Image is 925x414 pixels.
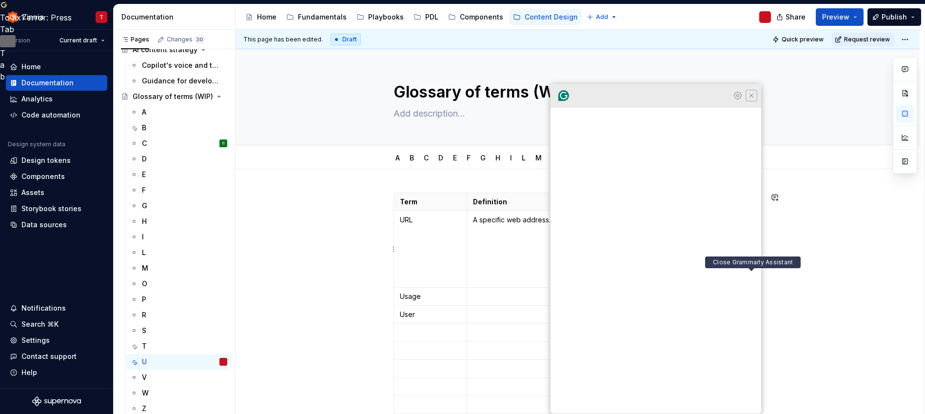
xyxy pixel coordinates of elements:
div: E [142,170,146,179]
a: L [126,245,231,260]
a: T [126,338,231,354]
a: W [126,385,231,401]
a: Assets [6,185,107,200]
textarea: Glossary of terms (WIP) [392,80,760,104]
p: Term [400,197,461,207]
p: Definition [473,197,567,207]
a: M [535,154,542,162]
a: Storybook stories [6,201,107,217]
p: URL [400,215,461,225]
div: F [463,147,474,168]
div: Z [142,404,146,414]
a: U [126,354,231,370]
div: H [142,217,147,226]
button: Help [6,365,107,380]
a: H [126,214,231,229]
svg: Supernova Logo [32,396,81,406]
a: G [126,198,231,214]
div: Components [21,172,65,181]
a: E [453,154,457,162]
a: V [126,370,231,385]
a: I [126,229,231,245]
a: B [126,120,231,136]
div: Help [21,368,37,377]
div: B [142,123,146,133]
a: E [126,167,231,182]
a: F [467,154,471,162]
button: Search ⌘K [6,316,107,332]
a: CC [126,136,231,151]
div: G [142,201,147,211]
div: Notifications [21,303,66,313]
a: A [126,104,231,120]
div: C [420,147,433,168]
div: V [142,373,147,382]
a: Documentation [6,75,107,91]
a: Design tokens [6,153,107,168]
a: C [424,154,429,162]
div: H [492,147,504,168]
div: W [142,388,149,398]
div: L [518,147,530,168]
div: T [142,341,147,351]
div: Storybook stories [21,204,81,214]
div: G [476,147,490,168]
div: Settings [21,335,50,345]
div: C [142,138,147,148]
div: M [531,147,546,168]
div: Assets [21,188,44,197]
div: U [142,357,147,367]
div: O [142,279,147,289]
a: I [510,154,512,162]
div: Design tokens [21,156,71,165]
div: O [548,147,561,168]
a: B [410,154,414,162]
div: D [142,154,147,164]
div: Documentation [21,78,74,88]
a: O [126,276,231,292]
a: G [480,154,486,162]
a: Settings [6,333,107,348]
div: Code automation [21,110,80,120]
a: L [522,154,526,162]
a: H [495,154,500,162]
div: P [142,295,146,304]
a: Data sources [6,217,107,233]
a: Analytics [6,91,107,107]
a: D [126,151,231,167]
a: S [126,323,231,338]
div: C [222,138,225,148]
p: Usage [400,292,461,301]
div: R [142,310,146,320]
div: Design system data [8,140,65,148]
div: A [142,107,146,117]
p: A specific web address. [473,215,567,225]
a: A [395,154,400,162]
div: B [406,147,418,168]
a: F [126,182,231,198]
div: I [506,147,516,168]
a: D [438,154,443,162]
div: Analytics [21,94,53,104]
a: R [126,307,231,323]
div: L [142,248,146,257]
div: D [434,147,447,168]
a: P [126,292,231,307]
div: A [392,147,404,168]
a: Code automation [6,107,107,123]
div: F [142,185,146,195]
a: Components [6,169,107,184]
div: Data sources [21,220,67,230]
button: Notifications [6,300,107,316]
div: E [449,147,461,168]
div: I [142,232,144,242]
div: Search ⌘K [21,319,59,329]
div: Contact support [21,352,77,361]
button: Contact support [6,349,107,364]
div: Glossary of terms (WIP) [133,92,213,101]
p: User [400,310,461,319]
div: S [142,326,146,335]
a: M [126,260,231,276]
a: Glossary of terms (WIP) [117,89,231,104]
